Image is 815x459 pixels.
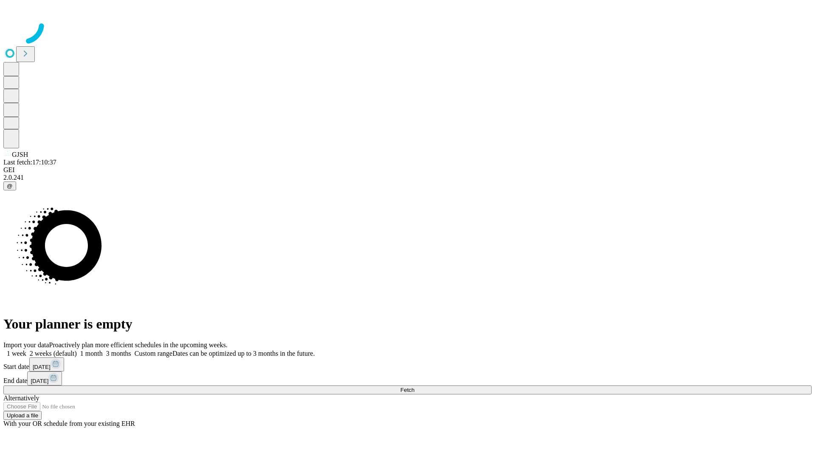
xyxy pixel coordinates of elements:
[49,341,228,348] span: Proactively plan more efficient schedules in the upcoming weeks.
[29,357,64,371] button: [DATE]
[3,420,135,427] span: With your OR schedule from your existing EHR
[3,394,39,402] span: Alternatively
[7,183,13,189] span: @
[3,357,812,371] div: Start date
[27,371,62,385] button: [DATE]
[7,350,26,357] span: 1 week
[172,350,315,357] span: Dates can be optimized up to 3 months in the future.
[3,159,56,166] span: Last fetch: 17:10:37
[3,411,42,420] button: Upload a file
[33,364,51,370] span: [DATE]
[31,378,48,384] span: [DATE]
[3,385,812,394] button: Fetch
[3,316,812,332] h1: Your planner is empty
[80,350,103,357] span: 1 month
[3,371,812,385] div: End date
[3,166,812,174] div: GEI
[3,174,812,181] div: 2.0.241
[400,387,414,393] span: Fetch
[12,151,28,158] span: GJSH
[3,341,49,348] span: Import your data
[135,350,172,357] span: Custom range
[3,181,16,190] button: @
[106,350,131,357] span: 3 months
[30,350,77,357] span: 2 weeks (default)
